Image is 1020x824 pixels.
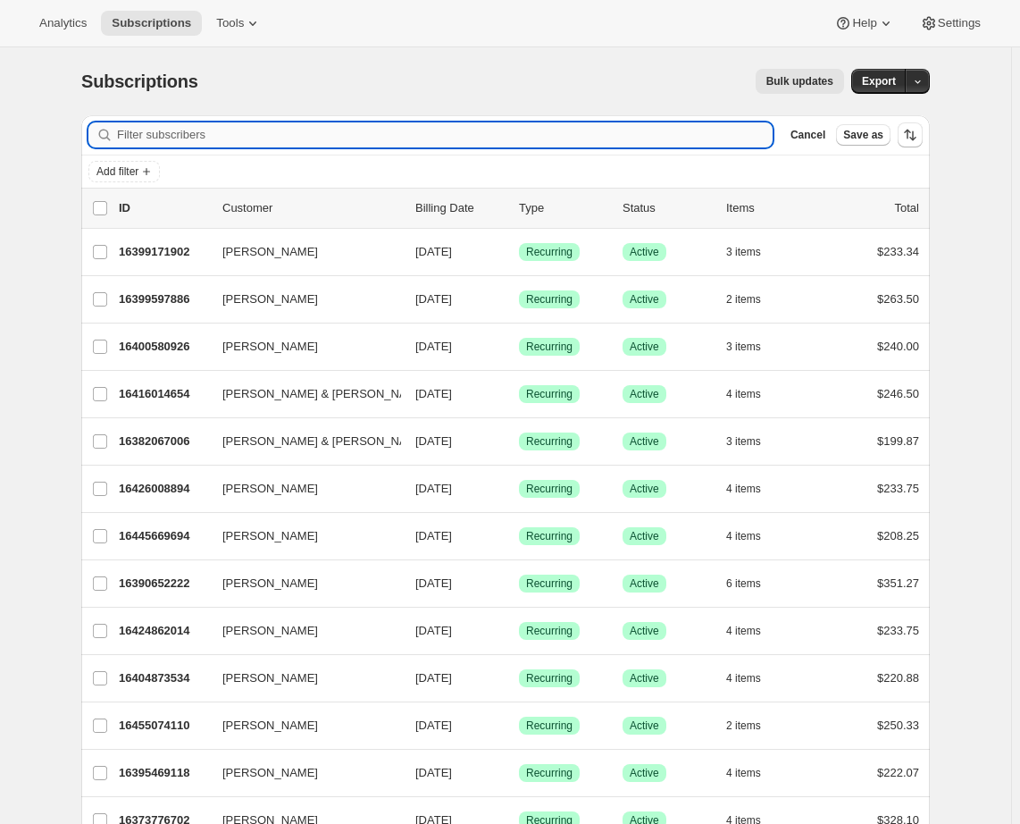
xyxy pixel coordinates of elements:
[119,287,919,312] div: 16399597886[PERSON_NAME][DATE]SuccessRecurringSuccessActive2 items$263.50
[415,292,452,306] span: [DATE]
[96,164,138,179] span: Add filter
[877,245,919,258] span: $233.34
[212,427,390,456] button: [PERSON_NAME] & [PERSON_NAME]
[790,128,825,142] span: Cancel
[877,576,919,590] span: $351.27
[119,199,208,217] p: ID
[88,161,160,182] button: Add filter
[877,529,919,542] span: $208.25
[526,719,573,733] span: Recurring
[938,16,981,30] span: Settings
[212,569,390,598] button: [PERSON_NAME]
[843,128,883,142] span: Save as
[119,480,208,498] p: 16426008894
[526,529,573,543] span: Recurring
[630,434,659,449] span: Active
[877,387,919,400] span: $246.50
[212,332,390,361] button: [PERSON_NAME]
[726,340,761,354] span: 3 items
[623,199,712,217] p: Status
[852,16,876,30] span: Help
[101,11,202,36] button: Subscriptions
[212,664,390,693] button: [PERSON_NAME]
[415,719,452,732] span: [DATE]
[216,16,244,30] span: Tools
[877,624,919,637] span: $233.75
[39,16,87,30] span: Analytics
[29,11,97,36] button: Analytics
[726,482,761,496] span: 4 items
[119,764,208,782] p: 16395469118
[117,122,773,147] input: Filter subscribers
[119,433,208,450] p: 16382067006
[119,761,919,786] div: 16395469118[PERSON_NAME][DATE]SuccessRecurringSuccessActive4 items$222.07
[526,340,573,354] span: Recurring
[119,290,208,308] p: 16399597886
[877,482,919,495] span: $233.75
[119,524,919,549] div: 16445669694[PERSON_NAME][DATE]SuccessRecurringSuccessActive4 items$208.25
[415,434,452,448] span: [DATE]
[526,292,573,307] span: Recurring
[415,245,452,258] span: [DATE]
[212,238,390,266] button: [PERSON_NAME]
[112,16,191,30] span: Subscriptions
[415,387,452,400] span: [DATE]
[851,69,907,94] button: Export
[630,576,659,591] span: Active
[119,240,919,265] div: 16399171902[PERSON_NAME][DATE]SuccessRecurringSuccessActive3 items$233.34
[836,124,890,146] button: Save as
[81,71,198,91] span: Subscriptions
[630,387,659,401] span: Active
[222,433,428,450] span: [PERSON_NAME] & [PERSON_NAME]
[526,245,573,259] span: Recurring
[726,766,761,780] span: 4 items
[877,292,919,306] span: $263.50
[726,719,761,733] span: 2 items
[526,671,573,685] span: Recurring
[726,476,781,501] button: 4 items
[222,480,318,498] span: [PERSON_NAME]
[630,624,659,638] span: Active
[222,717,318,735] span: [PERSON_NAME]
[415,199,505,217] p: Billing Date
[726,524,781,549] button: 4 items
[212,759,390,787] button: [PERSON_NAME]
[726,287,781,312] button: 2 items
[212,617,390,645] button: [PERSON_NAME]
[526,434,573,449] span: Recurring
[630,671,659,685] span: Active
[726,666,781,691] button: 4 items
[726,240,781,265] button: 3 items
[726,387,761,401] span: 4 items
[415,624,452,637] span: [DATE]
[726,618,781,643] button: 4 items
[222,243,318,261] span: [PERSON_NAME]
[766,74,833,88] span: Bulk updates
[726,199,815,217] div: Items
[877,340,919,353] span: $240.00
[824,11,905,36] button: Help
[415,529,452,542] span: [DATE]
[119,666,919,691] div: 16404873534[PERSON_NAME][DATE]SuccessRecurringSuccessActive4 items$220.88
[222,764,318,782] span: [PERSON_NAME]
[630,482,659,496] span: Active
[898,122,923,147] button: Sort the results
[726,624,761,638] span: 4 items
[222,338,318,356] span: [PERSON_NAME]
[415,766,452,779] span: [DATE]
[119,575,208,593] p: 16390652222
[630,529,659,543] span: Active
[222,575,318,593] span: [PERSON_NAME]
[205,11,272,36] button: Tools
[415,576,452,590] span: [DATE]
[212,380,390,408] button: [PERSON_NAME] & [PERSON_NAME]
[119,338,208,356] p: 16400580926
[526,482,573,496] span: Recurring
[415,340,452,353] span: [DATE]
[862,74,896,88] span: Export
[222,622,318,640] span: [PERSON_NAME]
[119,713,919,738] div: 16455074110[PERSON_NAME][DATE]SuccessRecurringSuccessActive2 items$250.33
[783,124,832,146] button: Cancel
[119,385,208,403] p: 16416014654
[119,429,919,454] div: 16382067006[PERSON_NAME] & [PERSON_NAME][DATE]SuccessRecurringSuccessActive3 items$199.87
